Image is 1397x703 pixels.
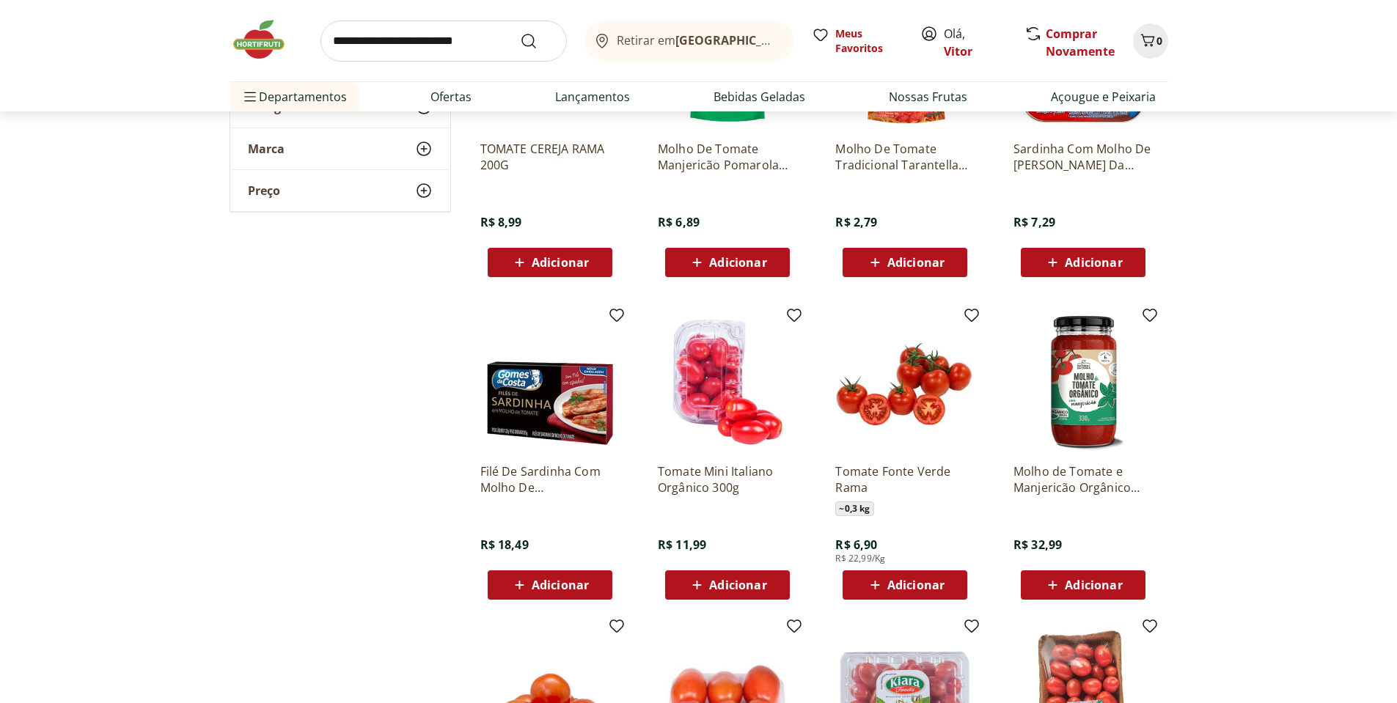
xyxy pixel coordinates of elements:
[480,312,620,452] img: Filé De Sardinha Com Molho De Tomate Gomes Da Costa 125G
[658,463,797,496] a: Tomate Mini Italiano Orgânico 300g
[658,214,700,230] span: R$ 6,89
[532,257,589,268] span: Adicionar
[1065,579,1122,591] span: Adicionar
[1013,312,1153,452] img: Molho de Tomate e Manjericão Orgânico Natural Da Terra 330g
[714,88,805,106] a: Bebidas Geladas
[1021,248,1145,277] button: Adicionar
[320,21,567,62] input: search
[658,141,797,173] a: Molho De Tomate Manjericão Pomarola Sabores Sachê 300G
[658,537,706,553] span: R$ 11,99
[1013,463,1153,496] a: Molho de Tomate e Manjericão Orgânico Natural Da Terra 330g
[555,88,630,106] a: Lançamentos
[230,128,450,169] button: Marca
[230,18,303,62] img: Hortifruti
[248,183,280,198] span: Preço
[1013,537,1062,553] span: R$ 32,99
[843,248,967,277] button: Adicionar
[887,579,945,591] span: Adicionar
[835,214,877,230] span: R$ 2,79
[709,579,766,591] span: Adicionar
[520,32,555,50] button: Submit Search
[1013,214,1055,230] span: R$ 7,29
[944,25,1009,60] span: Olá,
[1051,88,1156,106] a: Açougue e Peixaria
[617,34,779,47] span: Retirar em
[835,463,975,496] a: Tomate Fonte Verde Rama
[230,170,450,211] button: Preço
[1133,23,1168,59] button: Carrinho
[488,248,612,277] button: Adicionar
[241,79,347,114] span: Departamentos
[1156,34,1162,48] span: 0
[658,312,797,452] img: Tomate Mini Italiano Orgânico 300g
[1013,141,1153,173] a: Sardinha Com Molho De [PERSON_NAME] Da Costa Lata 84G
[887,257,945,268] span: Adicionar
[1021,570,1145,600] button: Adicionar
[532,579,589,591] span: Adicionar
[1065,257,1122,268] span: Adicionar
[835,553,885,564] span: R$ 22,99/Kg
[835,537,877,553] span: R$ 6,90
[843,570,967,600] button: Adicionar
[241,79,259,114] button: Menu
[835,501,873,516] span: ~ 0,3 kg
[480,537,529,553] span: R$ 18,49
[1046,26,1115,59] a: Comprar Novamente
[430,88,472,106] a: Ofertas
[665,570,790,600] button: Adicionar
[835,26,903,56] span: Meus Favoritos
[480,214,522,230] span: R$ 8,99
[835,312,975,452] img: Tomate Fonte Verde Rama
[480,463,620,496] a: Filé De Sardinha Com Molho De [PERSON_NAME] Da Costa 125G
[665,248,790,277] button: Adicionar
[889,88,967,106] a: Nossas Frutas
[709,257,766,268] span: Adicionar
[675,32,923,48] b: [GEOGRAPHIC_DATA]/[GEOGRAPHIC_DATA]
[480,141,620,173] a: TOMATE CEREJA RAMA 200G
[835,141,975,173] a: Molho De Tomate Tradicional Tarantella 300g
[812,26,903,56] a: Meus Favoritos
[488,570,612,600] button: Adicionar
[584,21,794,62] button: Retirar em[GEOGRAPHIC_DATA]/[GEOGRAPHIC_DATA]
[248,141,285,156] span: Marca
[944,43,972,59] a: Vitor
